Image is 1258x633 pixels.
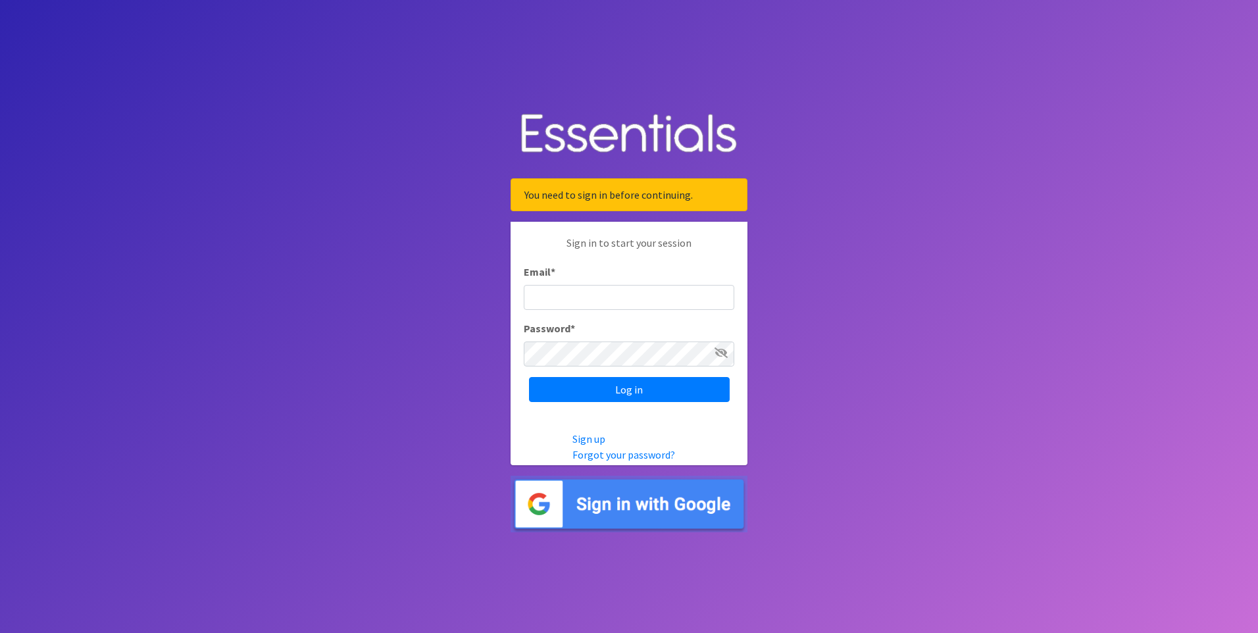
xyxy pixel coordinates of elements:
[570,322,575,335] abbr: required
[551,265,555,278] abbr: required
[572,432,605,445] a: Sign up
[524,320,575,336] label: Password
[572,448,675,461] a: Forgot your password?
[511,178,747,211] div: You need to sign in before continuing.
[511,476,747,533] img: Sign in with Google
[511,101,747,168] img: Human Essentials
[529,377,730,402] input: Log in
[524,264,555,280] label: Email
[524,235,734,264] p: Sign in to start your session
